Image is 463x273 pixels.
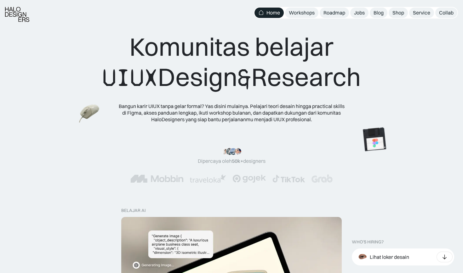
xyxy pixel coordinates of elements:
[289,9,315,16] div: Workshops
[254,8,284,18] a: Home
[352,239,384,245] div: WHO’S HIRING?
[118,103,345,122] div: Bangun karir UIUX tanpa gelar formal? Yas disini mulainya. Pelajari teori desain hingga practical...
[439,9,454,16] div: Collab
[370,254,409,260] div: Lihat loker desain
[237,63,251,93] span: &
[121,208,146,213] div: belajar ai
[413,9,430,16] div: Service
[320,8,349,18] a: Roadmap
[102,63,158,93] span: UIUX
[392,9,404,16] div: Shop
[389,8,408,18] a: Shop
[370,8,387,18] a: Blog
[266,9,280,16] div: Home
[232,158,243,164] span: 50k+
[354,9,365,16] div: Jobs
[198,158,266,164] div: Dipercaya oleh designers
[435,8,457,18] a: Collab
[102,31,361,93] div: Komunitas belajar Design Research
[409,8,434,18] a: Service
[285,8,318,18] a: Workshops
[350,8,369,18] a: Jobs
[323,9,345,16] div: Roadmap
[374,9,384,16] div: Blog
